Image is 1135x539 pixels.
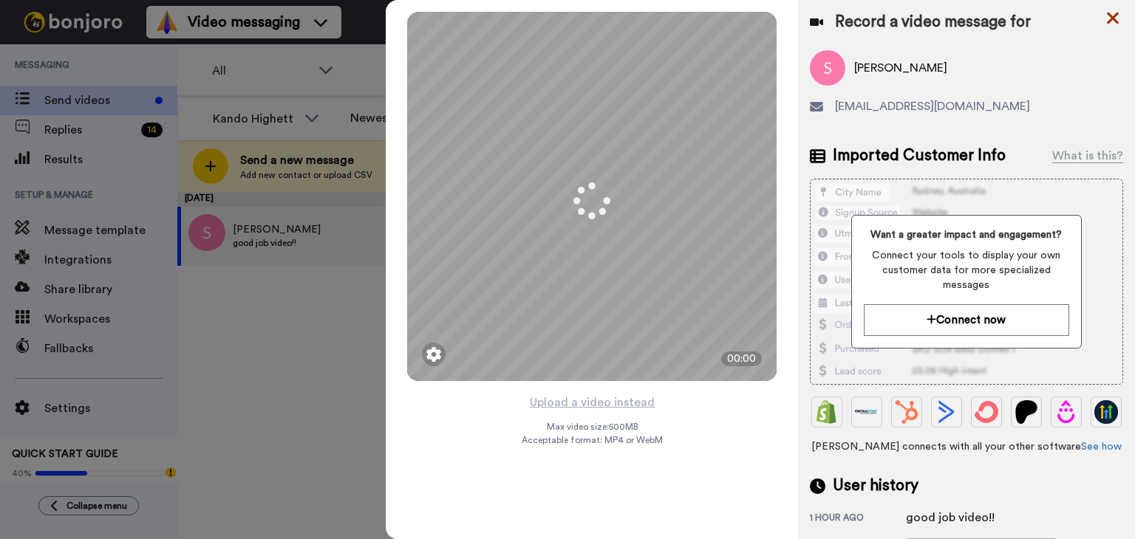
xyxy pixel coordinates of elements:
span: [EMAIL_ADDRESS][DOMAIN_NAME] [835,97,1030,115]
div: 00:00 [721,351,762,366]
button: Connect now [864,304,1069,336]
span: Want a greater impact and engagement? [864,227,1069,242]
button: Upload a video instead [525,393,659,412]
img: Patreon [1015,400,1038,424]
div: 1 hour ago [810,512,906,526]
a: See how [1081,442,1122,452]
img: ConvertKit [975,400,998,424]
div: good job video!! [906,509,995,526]
span: Acceptable format: MP4 or WebM [522,434,663,446]
span: [PERSON_NAME] connects with all your other software [810,439,1123,454]
img: Drip [1054,400,1078,424]
img: Ontraport [855,400,879,424]
span: Max video size: 500 MB [546,421,638,433]
span: Connect your tools to display your own customer data for more specialized messages [864,248,1069,292]
span: Imported Customer Info [833,145,1006,167]
img: Shopify [815,400,839,424]
img: Hubspot [895,400,918,424]
div: What is this? [1052,147,1123,165]
span: User history [833,475,918,497]
img: ActiveCampaign [935,400,958,424]
img: ic_gear.svg [426,347,441,362]
img: GoHighLevel [1094,400,1118,424]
